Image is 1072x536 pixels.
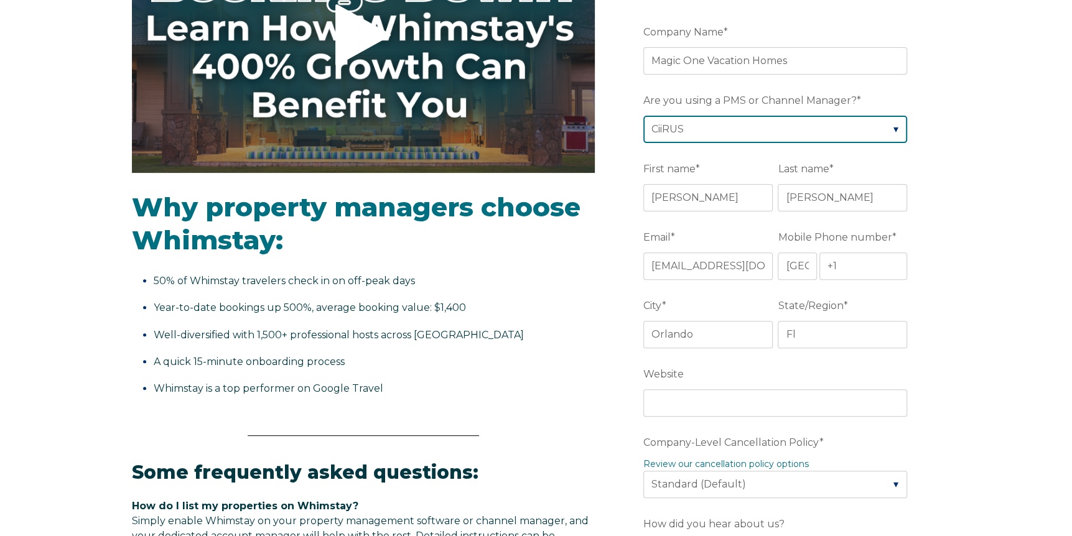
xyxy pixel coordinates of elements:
[154,382,383,394] span: Whimstay is a top performer on Google Travel
[643,458,809,469] a: Review our cancellation policy options
[643,91,857,110] span: Are you using a PMS or Channel Manager?
[154,302,466,313] span: Year-to-date bookings up 500%, average booking value: $1,400
[132,461,478,484] span: Some frequently asked questions:
[132,500,358,512] span: How do I list my properties on Whimstay?
[778,228,892,247] span: Mobile Phone number
[643,159,696,178] span: First name
[643,364,684,384] span: Website
[132,191,580,256] span: Why property managers choose Whimstay:
[778,296,843,315] span: State/Region
[778,159,829,178] span: Last name
[643,22,724,42] span: Company Name
[154,275,415,287] span: 50% of Whimstay travelers check in on off-peak days
[643,296,662,315] span: City
[643,514,785,534] span: How did you hear about us?
[154,329,524,341] span: Well-diversified with 1,500+ professional hosts across [GEOGRAPHIC_DATA]
[643,433,819,452] span: Company-Level Cancellation Policy
[154,356,345,367] span: A quick 15-minute onboarding process
[643,228,671,247] span: Email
